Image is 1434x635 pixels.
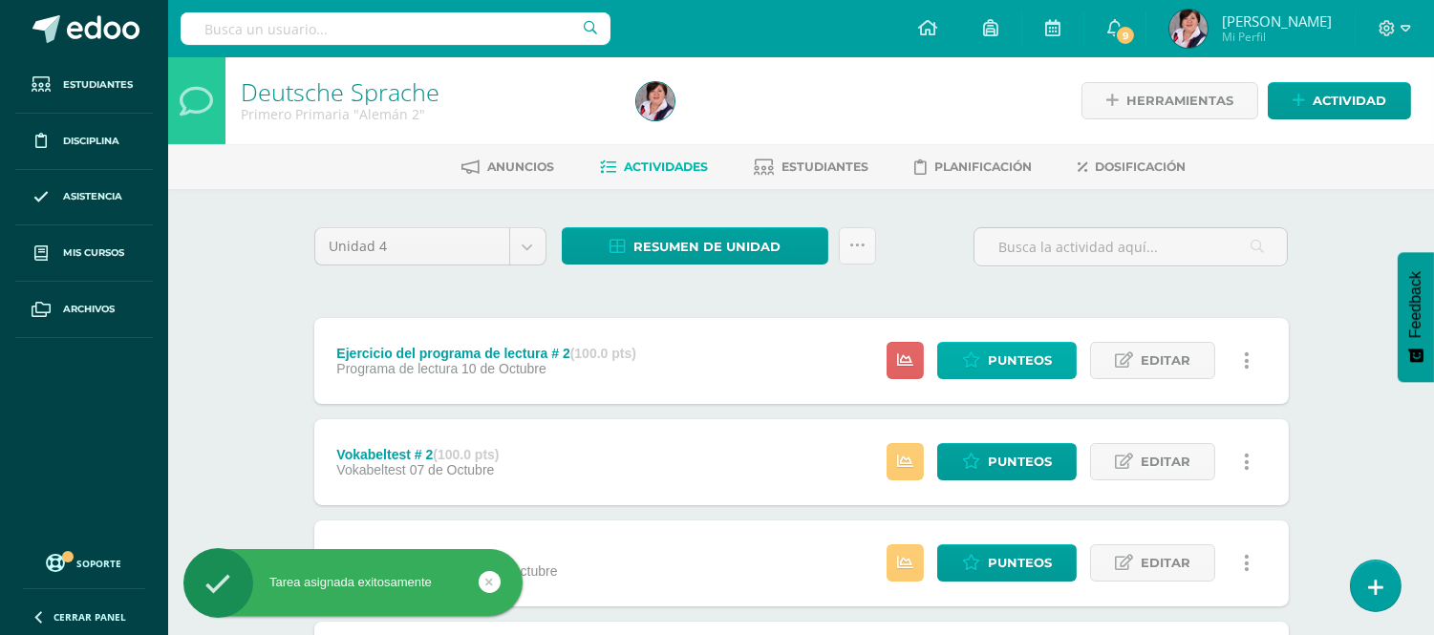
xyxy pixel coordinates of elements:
span: Archivos [63,302,115,317]
a: Disciplina [15,114,153,170]
span: Punteos [988,545,1052,581]
span: Soporte [77,557,122,570]
span: Actividad [1313,83,1386,118]
a: Punteos [937,443,1077,480]
a: Deutsche Sprache [241,75,439,108]
span: Herramientas [1126,83,1233,118]
span: [PERSON_NAME] [1222,11,1332,31]
a: Unidad 4 [315,228,546,265]
span: Actividades [625,159,709,174]
a: Estudiantes [15,57,153,114]
a: Archivos [15,282,153,338]
span: Programa de lectura [336,361,458,376]
input: Busca un usuario... [181,12,610,45]
span: Unidad 4 [330,228,495,265]
input: Busca la actividad aquí... [974,228,1287,265]
span: Punteos [988,444,1052,479]
span: Vokabeltest [336,462,405,477]
span: Editar [1141,444,1190,479]
a: Dosificación [1079,152,1187,182]
h1: Deutsche Sprache [241,78,613,105]
a: Punteos [937,342,1077,379]
a: Estudiantes [755,152,869,182]
div: Vokabeltest # 2 [336,447,499,462]
a: Mis cursos [15,225,153,282]
a: Actividad [1268,82,1411,119]
span: Estudiantes [63,77,133,93]
a: Resumen de unidad [562,227,828,265]
button: Feedback - Mostrar encuesta [1398,252,1434,382]
div: Primero Primaria 'Alemán 2' [241,105,613,123]
span: Feedback [1407,271,1424,338]
div: Tarea asignada exitosamente [183,574,523,591]
span: Estudiantes [782,159,869,174]
span: Mis cursos [63,245,124,261]
span: Planificación [935,159,1033,174]
span: Cerrar panel [54,610,126,624]
span: Disciplina [63,134,119,149]
span: Anuncios [488,159,555,174]
span: Mi Perfil [1222,29,1332,45]
strong: (100.0 pts) [433,447,499,462]
span: Punteos [988,343,1052,378]
span: Editar [1141,545,1190,581]
span: Asistencia [63,189,122,204]
a: Soporte [23,549,145,575]
span: Editar [1141,343,1190,378]
strong: (100.0 pts) [423,548,489,563]
a: Actividades [601,152,709,182]
a: Anuncios [462,152,555,182]
span: 07 de Octubre [410,462,495,477]
a: Punteos [937,544,1077,582]
div: Hörübung # 5 [336,548,557,563]
div: Ejercicio del programa de lectura # 2 [336,346,636,361]
a: Herramientas [1081,82,1258,119]
strong: (100.0 pts) [570,346,636,361]
span: Resumen de unidad [633,229,781,265]
a: Asistencia [15,170,153,226]
img: 3192a045070c7a6c6e0256bb50f9b60a.png [1169,10,1208,48]
a: Planificación [915,152,1033,182]
span: Dosificación [1096,159,1187,174]
img: 3192a045070c7a6c6e0256bb50f9b60a.png [636,82,674,120]
span: 9 [1115,25,1136,46]
span: 10 de Octubre [461,361,546,376]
